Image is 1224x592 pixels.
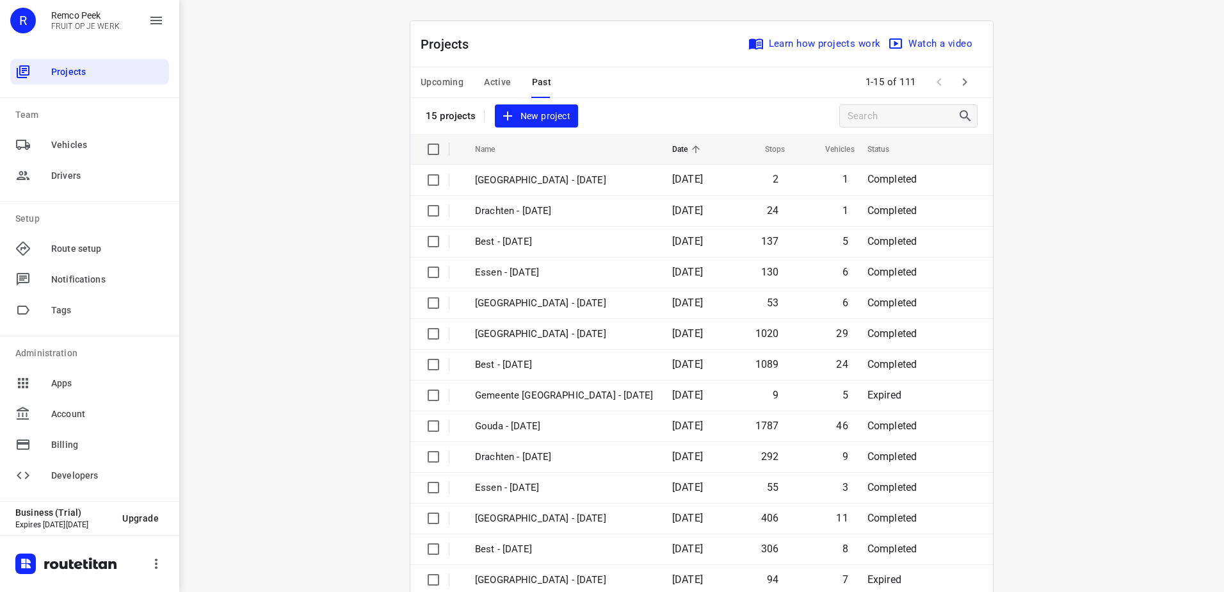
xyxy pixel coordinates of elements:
div: Search [958,108,977,124]
span: Apps [51,377,164,390]
span: 306 [761,543,779,555]
span: 1 [842,204,848,217]
p: Team [15,108,169,122]
span: Name [475,142,512,157]
span: [DATE] [672,266,703,278]
span: 94 [767,573,778,586]
span: Notifications [51,273,164,286]
span: [DATE] [672,420,703,432]
p: Antwerpen - Wednesday [475,296,653,311]
span: Projects [51,65,164,79]
span: Completed [867,358,917,370]
span: Account [51,407,164,421]
span: 8 [842,543,848,555]
span: [DATE] [672,543,703,555]
span: 6 [842,297,848,309]
p: Best - Tuesday [475,542,653,557]
span: 292 [761,450,779,463]
span: [DATE] [672,235,703,247]
span: 1089 [755,358,779,370]
button: New project [495,104,578,128]
span: 1 [842,173,848,185]
div: Route setup [10,236,169,261]
span: 406 [761,512,779,524]
p: Zwolle - Wednesday [475,327,653,341]
span: Vehicles [809,142,855,157]
span: Upgrade [122,513,159,523]
span: Completed [867,450,917,463]
div: Account [10,401,169,427]
span: Completed [867,204,917,217]
span: New project [503,108,570,124]
div: R [10,8,36,33]
p: Drachten - Thursday [475,204,653,218]
span: Tags [51,304,164,317]
p: Projects [421,35,479,54]
p: Zwolle - Tuesday [475,511,653,526]
div: Tags [10,297,169,323]
span: 24 [767,204,778,217]
span: 5 [842,235,848,247]
span: 6 [842,266,848,278]
p: Drachten - Wednesday [475,450,653,465]
span: 130 [761,266,779,278]
p: Setup [15,212,169,226]
span: [DATE] [672,173,703,185]
p: Antwerpen - Thursday [475,173,653,188]
span: Completed [867,327,917,340]
span: Past [532,74,552,90]
div: Apps [10,370,169,396]
p: Business (Trial) [15,507,112,518]
span: [DATE] [672,389,703,401]
input: Search projects [848,106,958,126]
div: Notifications [10,267,169,292]
span: [DATE] [672,450,703,463]
div: Billing [10,432,169,457]
span: Completed [867,173,917,185]
p: Administration [15,347,169,360]
div: Vehicles [10,132,169,158]
span: Completed [867,512,917,524]
span: 137 [761,235,779,247]
span: [DATE] [672,327,703,340]
span: [DATE] [672,481,703,493]
p: Best - Wednesday [475,358,653,372]
p: Essen - Tuesday [475,481,653,495]
span: Drivers [51,169,164,183]
span: Completed [867,297,917,309]
span: 53 [767,297,778,309]
span: 24 [836,358,848,370]
span: [DATE] [672,573,703,586]
span: 2 [773,173,778,185]
span: 1020 [755,327,779,340]
div: Developers [10,463,169,488]
span: Status [867,142,906,157]
p: Gemeente Rotterdam - Wednesday [475,388,653,403]
div: Drivers [10,163,169,188]
span: Route setup [51,242,164,256]
p: Gemeente Rotterdam - Tuesday [475,573,653,588]
span: Expired [867,573,901,586]
span: 3 [842,481,848,493]
span: [DATE] [672,512,703,524]
p: Gouda - Wednesday [475,419,653,434]
span: [DATE] [672,297,703,309]
div: Projects [10,59,169,85]
span: 7 [842,573,848,586]
p: Expires [DATE][DATE] [15,520,112,529]
span: Active [484,74,511,90]
span: Developers [51,469,164,482]
span: 46 [836,420,848,432]
button: Upgrade [112,507,169,530]
span: Completed [867,266,917,278]
p: FRUIT OP JE WERK [51,22,120,31]
span: Previous Page [926,69,952,95]
span: Completed [867,481,917,493]
span: Completed [867,420,917,432]
span: 55 [767,481,778,493]
span: 1-15 of 111 [860,69,922,96]
span: 29 [836,327,848,340]
p: Essen - Wednesday [475,265,653,280]
span: Stops [748,142,785,157]
span: Expired [867,389,901,401]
